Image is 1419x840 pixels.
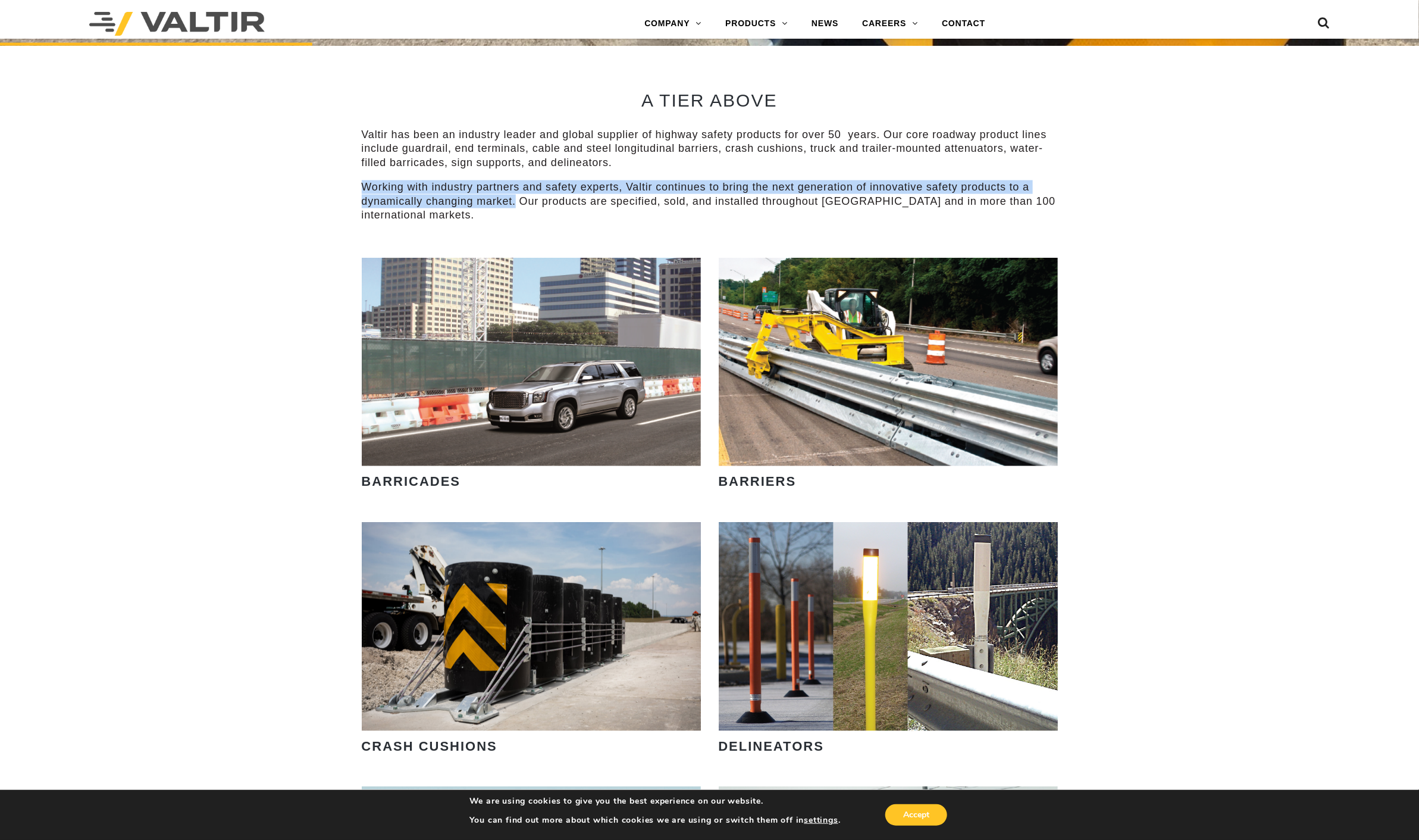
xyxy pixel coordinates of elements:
[804,815,838,826] button: settings
[362,128,1058,170] p: Valtir has been an industry leader and global supplier of highway safety products for over 50 yea...
[632,12,713,36] a: COMPANY
[713,12,800,36] a: PRODUCTS
[89,12,265,36] img: Valtir
[719,739,825,754] strong: DELINEATORS
[362,474,461,489] strong: BARRICADES
[930,12,997,36] a: CONTACT
[362,90,1058,110] h2: A TIER ABOVE
[800,12,850,36] a: NEWS
[362,180,1058,222] p: Working with industry partners and safety experts, Valtir continues to bring the next generation ...
[850,12,930,36] a: CAREERS
[719,474,797,489] strong: BARRIERS
[469,815,841,826] p: You can find out more about which cookies we are using or switch them off in .
[469,796,841,807] p: We are using cookies to give you the best experience on our website.
[362,739,497,754] strong: CRASH CUSHIONS
[885,804,947,826] button: Accept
